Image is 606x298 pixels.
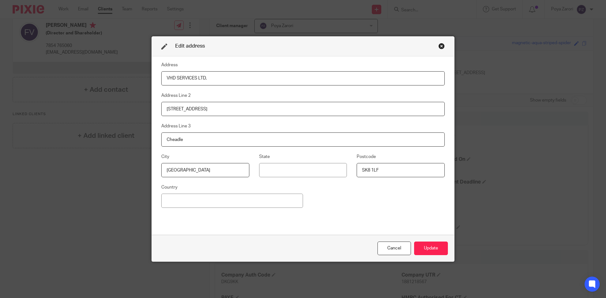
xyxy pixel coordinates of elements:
[161,154,169,160] label: City
[175,44,205,49] span: Edit address
[414,242,448,255] button: Update
[438,43,445,49] div: Close this dialog window
[259,154,270,160] label: State
[161,92,191,99] label: Address Line 2
[161,123,191,129] label: Address Line 3
[161,62,178,68] label: Address
[161,184,177,190] label: Country
[377,242,411,255] div: Close this dialog window
[357,154,376,160] label: Postcode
